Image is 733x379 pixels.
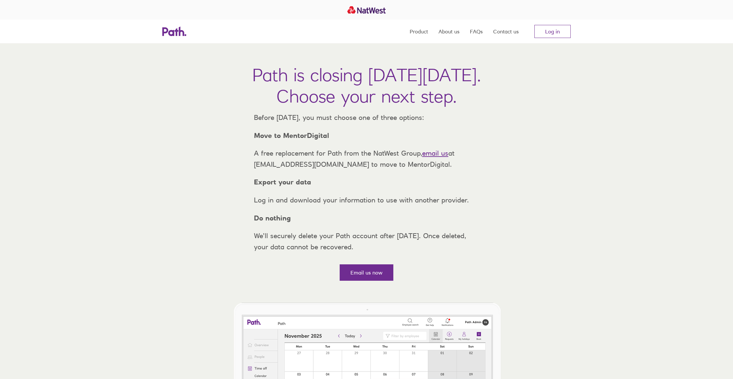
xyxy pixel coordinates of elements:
a: Email us now [340,264,393,281]
strong: Move to MentorDigital [254,131,329,140]
a: Log in [534,25,571,38]
a: About us [438,20,459,43]
a: Product [410,20,428,43]
strong: Do nothing [254,214,291,222]
a: Contact us [493,20,519,43]
p: We’ll securely delete your Path account after [DATE]. Once deleted, your data cannot be recovered. [249,230,484,252]
h1: Path is closing [DATE][DATE]. Choose your next step. [252,64,481,107]
strong: Export your data [254,178,311,186]
p: Before [DATE], you must choose one of three options: [249,112,484,123]
a: email us [422,149,448,157]
p: A free replacement for Path from the NatWest Group, at [EMAIL_ADDRESS][DOMAIN_NAME] to move to Me... [249,148,484,170]
a: FAQs [470,20,483,43]
p: Log in and download your information to use with another provider. [249,195,484,206]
